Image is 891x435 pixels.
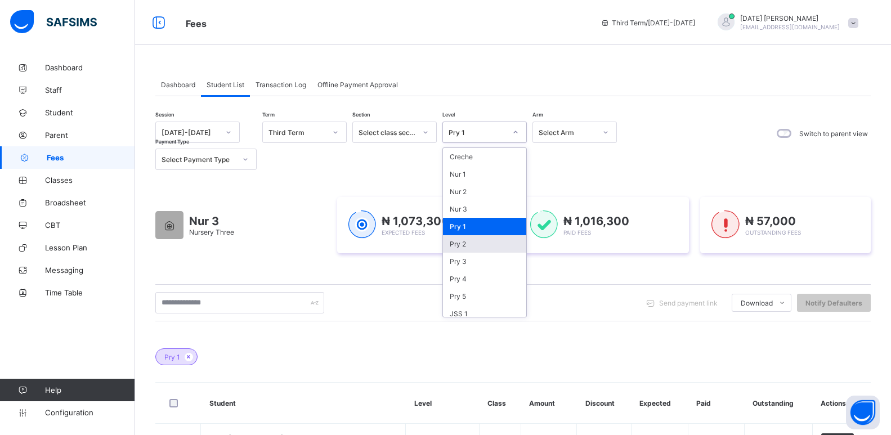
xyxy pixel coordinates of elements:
[443,183,526,200] div: Nur 2
[406,383,479,424] th: Level
[201,383,406,424] th: Student
[162,155,236,164] div: Select Payment Type
[161,80,195,89] span: Dashboard
[47,153,135,162] span: Fees
[45,243,135,252] span: Lesson Plan
[805,299,862,307] span: Notify Defaulters
[741,299,773,307] span: Download
[10,10,97,34] img: safsims
[521,383,577,424] th: Amount
[186,18,207,29] span: Fees
[162,128,219,137] div: [DATE]-[DATE]
[359,128,416,137] div: Select class section
[164,353,180,361] span: Pry 1
[443,288,526,305] div: Pry 5
[744,383,812,424] th: Outstanding
[745,214,796,228] span: ₦ 57,000
[207,80,244,89] span: Student List
[45,63,135,72] span: Dashboard
[846,396,880,429] button: Open asap
[443,148,526,165] div: Creche
[443,253,526,270] div: Pry 3
[382,229,425,236] span: Expected Fees
[45,221,135,230] span: CBT
[352,111,370,118] span: Section
[45,408,135,417] span: Configuration
[443,165,526,183] div: Nur 1
[443,270,526,288] div: Pry 4
[382,214,449,228] span: ₦ 1,073,300
[45,288,135,297] span: Time Table
[532,111,543,118] span: Arm
[711,210,739,239] img: outstanding-1.146d663e52f09953f639664a84e30106.svg
[45,131,135,140] span: Parent
[740,24,840,30] span: [EMAIL_ADDRESS][DOMAIN_NAME]
[631,383,688,424] th: Expected
[563,229,591,236] span: Paid Fees
[443,218,526,235] div: Pry 1
[443,305,526,322] div: JSS 1
[442,111,455,118] span: Level
[45,266,135,275] span: Messaging
[155,138,189,145] span: Payment Type
[577,383,631,424] th: Discount
[189,214,234,228] span: Nur 3
[443,235,526,253] div: Pry 2
[256,80,306,89] span: Transaction Log
[443,200,526,218] div: Nur 3
[812,383,871,424] th: Actions
[799,129,868,138] label: Switch to parent view
[539,128,596,137] div: Select Arm
[317,80,398,89] span: Offline Payment Approval
[449,128,506,137] div: Pry 1
[745,229,801,236] span: Outstanding Fees
[45,108,135,117] span: Student
[659,299,718,307] span: Send payment link
[563,214,629,228] span: ₦ 1,016,300
[348,210,376,239] img: expected-1.03dd87d44185fb6c27cc9b2570c10499.svg
[479,383,521,424] th: Class
[155,111,174,118] span: Session
[189,228,234,236] span: Nursery Three
[706,14,864,32] div: SundayAugustine
[45,198,135,207] span: Broadsheet
[530,210,558,239] img: paid-1.3eb1404cbcb1d3b736510a26bbfa3ccb.svg
[45,176,135,185] span: Classes
[262,111,275,118] span: Term
[601,19,695,27] span: session/term information
[268,128,326,137] div: Third Term
[688,383,744,424] th: Paid
[45,385,135,394] span: Help
[740,14,840,23] span: [DATE] [PERSON_NAME]
[45,86,135,95] span: Staff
